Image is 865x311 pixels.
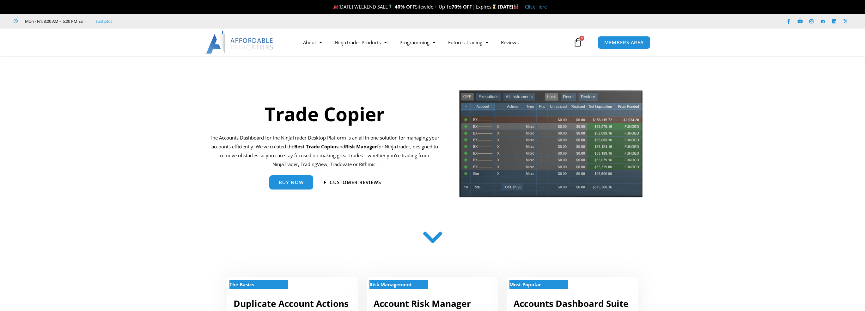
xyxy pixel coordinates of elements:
a: 0 [564,33,592,52]
nav: Menu [297,35,572,50]
a: Reviews [495,35,525,50]
a: NinjaTrader Products [328,35,393,50]
h1: Trade Copier [210,101,440,127]
a: Trustpilot [94,17,112,25]
a: Duplicate Account Actions [234,297,349,309]
a: Buy Now [269,175,313,190]
a: Accounts Dashboard Suite [514,297,629,309]
img: tradecopier | Affordable Indicators – NinjaTrader [459,90,643,202]
strong: The Basics [229,281,254,288]
span: [DATE] WEEKEND SALE Sitewide + Up To | Expires [332,3,498,10]
strong: 70% OFF [452,3,472,10]
span: 0 [579,36,584,41]
a: Account Risk Manager [374,297,471,309]
p: The Accounts Dashboard for the NinjaTrader Desktop Platform is an all in one solution for managin... [210,134,440,169]
span: Buy Now [279,180,304,185]
img: LogoAI | Affordable Indicators – NinjaTrader [206,31,274,54]
a: Click Here [525,3,547,10]
a: Customer Reviews [324,180,381,185]
a: About [297,35,328,50]
img: 🎉 [333,4,338,9]
span: Mon - Fri: 8:00 AM – 6:00 PM EST [23,17,85,25]
span: Customer Reviews [330,180,381,185]
img: 🏌️‍♂️ [388,4,393,9]
strong: 40% OFF [395,3,415,10]
strong: [DATE] [498,3,519,10]
strong: Most Popular [509,281,541,288]
strong: Risk Management [369,281,412,288]
a: Futures Trading [442,35,495,50]
strong: Risk Manager [345,143,377,150]
a: MEMBERS AREA [598,36,650,49]
img: 🏭 [514,4,518,9]
b: Best Trade Copier [294,143,337,150]
img: ⌛ [492,4,496,9]
span: MEMBERS AREA [604,40,644,45]
a: Programming [393,35,442,50]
